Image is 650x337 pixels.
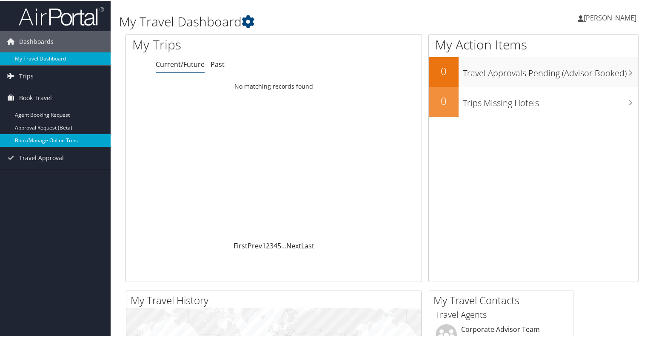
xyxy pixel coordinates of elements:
span: Trips [19,65,34,86]
h2: My Travel Contacts [433,292,573,307]
a: Current/Future [156,59,205,68]
a: First [234,240,248,250]
a: Last [301,240,314,250]
a: [PERSON_NAME] [578,4,645,30]
h3: Travel Approvals Pending (Advisor Booked) [463,62,638,78]
h3: Travel Agents [436,308,567,320]
a: Past [211,59,225,68]
a: 0Travel Approvals Pending (Advisor Booked) [429,56,638,86]
h1: My Trips [132,35,292,53]
td: No matching records found [126,78,422,93]
a: 1 [262,240,266,250]
a: Prev [248,240,262,250]
h1: My Travel Dashboard [119,12,470,30]
h2: 0 [429,93,459,107]
a: Next [286,240,301,250]
img: airportal-logo.png [19,6,104,26]
span: Dashboards [19,30,54,52]
span: Travel Approval [19,147,64,168]
a: 5 [277,240,281,250]
a: 3 [270,240,274,250]
a: 2 [266,240,270,250]
h1: My Action Items [429,35,638,53]
span: Book Travel [19,86,52,108]
h2: My Travel History [131,292,421,307]
h2: 0 [429,63,459,78]
span: … [281,240,286,250]
span: [PERSON_NAME] [584,12,636,22]
a: 4 [274,240,277,250]
h3: Trips Missing Hotels [463,92,638,108]
a: 0Trips Missing Hotels [429,86,638,116]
